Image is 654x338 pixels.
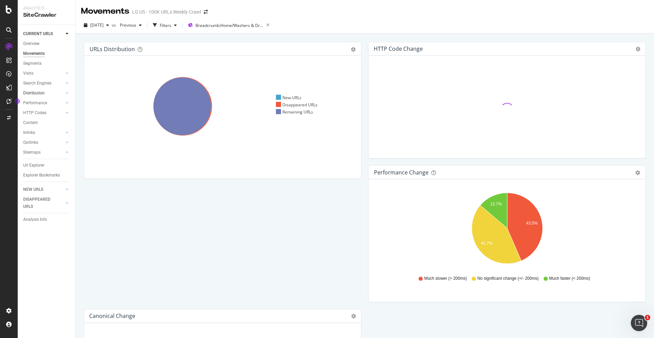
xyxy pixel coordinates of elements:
[374,44,423,53] h4: HTTP Code Change
[150,20,180,31] button: Filters
[23,186,64,193] a: NEW URLS
[132,9,201,15] div: LG US - 100K URLs Weekly Crawl
[23,162,44,169] div: Url Explorer
[23,172,71,179] a: Explorer Bookmarks
[23,90,45,97] div: Distribution
[90,22,104,28] span: 2025 Aug. 17th
[23,80,51,87] div: Search Engines
[23,40,40,47] div: Overview
[23,172,60,179] div: Explorer Bookmarks
[117,22,136,28] span: Previous
[23,40,71,47] a: Overview
[374,190,640,269] svg: A chart.
[23,80,64,87] a: Search Engines
[23,5,70,11] div: Analytics
[549,276,590,281] span: Much faster (< 200ms)
[185,20,264,31] button: Breadcrumb:Home/Washers & Dryers/*
[23,149,41,156] div: Sitemaps
[23,109,46,117] div: HTTP Codes
[645,315,650,320] span: 1
[23,196,58,210] div: DISAPPEARED URLS
[636,47,640,51] i: Options
[490,202,502,206] text: 13.7%
[477,276,539,281] span: No significant change (+/- 200ms)
[14,98,20,104] div: Tooltip anchor
[374,169,429,176] div: Performance Change
[631,315,647,331] iframe: Intercom live chat
[23,196,64,210] a: DISAPPEARED URLS
[23,60,42,67] div: Segments
[117,20,144,31] button: Previous
[81,5,129,17] div: Movements
[23,70,64,77] a: Visits
[23,50,45,57] div: Movements
[351,47,356,52] div: gear
[635,170,640,175] div: gear
[23,50,71,57] a: Movements
[23,139,38,146] div: Outlinks
[23,186,43,193] div: NEW URLS
[23,30,53,37] div: CURRENT URLS
[23,70,33,77] div: Visits
[276,109,313,115] div: Remaining URLs
[112,22,117,28] span: vs
[351,314,356,319] i: Options
[23,99,47,107] div: Performance
[23,139,64,146] a: Outlinks
[81,20,112,31] button: [DATE]
[23,216,47,223] div: Analysis Info
[23,129,35,136] div: Inlinks
[23,60,71,67] a: Segments
[23,109,64,117] a: HTTP Codes
[160,22,171,28] div: Filters
[23,119,71,126] a: Content
[23,162,71,169] a: Url Explorer
[204,10,208,14] div: arrow-right-arrow-left
[526,221,538,226] text: 43.5%
[89,311,135,321] h4: Canonical Change
[90,46,135,52] div: URLs Distribution
[23,149,64,156] a: Sitemaps
[23,11,70,19] div: SiteCrawler
[276,102,318,108] div: Disappeared URLs
[23,90,64,97] a: Distribution
[276,95,302,101] div: New URLs
[23,216,71,223] a: Analysis Info
[23,129,64,136] a: Inlinks
[196,22,264,28] span: Breadcrumb: Home/Washers & Dryers/*
[481,241,493,246] text: 42.7%
[424,276,467,281] span: Much slower (> 200ms)
[23,99,64,107] a: Performance
[23,119,38,126] div: Content
[23,30,64,37] a: CURRENT URLS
